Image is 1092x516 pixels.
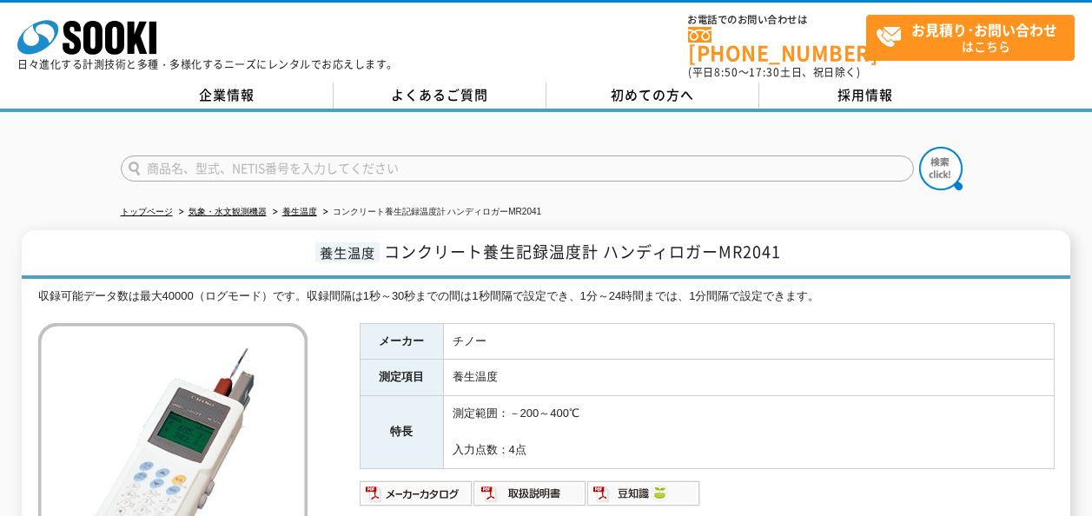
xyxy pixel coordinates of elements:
span: コンクリート養生記録温度計 ハンディロガーMR2041 [384,240,781,263]
span: 初めての方へ [611,85,694,104]
img: btn_search.png [919,147,963,190]
a: 取扱説明書 [473,491,587,504]
div: 収録可能データ数は最大40000（ログモード）です。収録間隔は1秒～30秒までの間は1秒間隔で設定でき、1分～24時間までは、1分間隔で設定できます。 [38,288,1055,306]
span: はこちら [876,16,1074,59]
p: 日々進化する計測技術と多種・多様化するニーズにレンタルでお応えします。 [17,59,398,69]
span: 17:30 [749,64,780,80]
a: よくあるご質問 [334,83,546,109]
img: メーカーカタログ [360,480,473,507]
a: [PHONE_NUMBER] [688,27,866,63]
a: 豆知識 [587,491,701,504]
span: 8:50 [714,64,738,80]
span: お電話でのお問い合わせは [688,15,866,25]
a: 気象・水文観測機器 [189,207,267,216]
a: 初めての方へ [546,83,759,109]
td: 測定範囲：－200～400℃ 入力点数：4点 [443,396,1054,468]
th: 特長 [360,396,443,468]
span: 養生温度 [315,242,380,262]
a: お見積り･お問い合わせはこちら [866,15,1075,61]
span: (平日 ～ 土日、祝日除く) [688,64,860,80]
a: トップページ [121,207,173,216]
img: 取扱説明書 [473,480,587,507]
a: 養生温度 [282,207,317,216]
a: 採用情報 [759,83,972,109]
strong: お見積り･お問い合わせ [911,19,1057,40]
th: 測定項目 [360,360,443,396]
td: 養生温度 [443,360,1054,396]
a: メーカーカタログ [360,491,473,504]
th: メーカー [360,323,443,360]
td: チノー [443,323,1054,360]
a: 企業情報 [121,83,334,109]
img: 豆知識 [587,480,701,507]
li: コンクリート養生記録温度計 ハンディロガーMR2041 [320,203,542,222]
input: 商品名、型式、NETIS番号を入力してください [121,155,914,182]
